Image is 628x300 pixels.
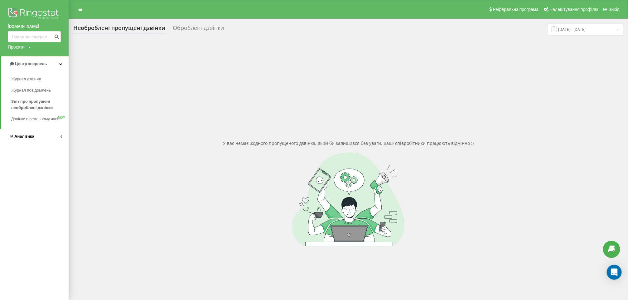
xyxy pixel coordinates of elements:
a: Звіт про пропущені необроблені дзвінки [11,96,69,113]
span: Налаштування профілю [549,7,598,12]
input: Пошук за номером [8,31,61,42]
span: Реферальна програма [493,7,539,12]
span: Дзвінки в реальному часі [11,116,58,122]
span: Журнал повідомлень [11,87,51,93]
div: Проекти [8,44,25,50]
a: Дзвінки в реальному часіNEW [11,113,69,125]
span: Вихід [609,7,620,12]
img: Ringostat logo [8,6,61,22]
a: Центр звернень [1,56,69,71]
span: Журнал дзвінків [11,76,41,82]
a: Журнал повідомлень [11,85,69,96]
span: Звіт про пропущені необроблені дзвінки [11,98,65,111]
a: Журнал дзвінків [11,74,69,85]
span: Центр звернень [15,61,47,66]
span: Аналiтика [14,134,34,139]
div: Оброблені дзвінки [173,25,224,34]
div: Необроблені пропущені дзвінки [73,25,165,34]
div: Open Intercom Messenger [607,265,622,280]
a: [DOMAIN_NAME] [8,23,61,30]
